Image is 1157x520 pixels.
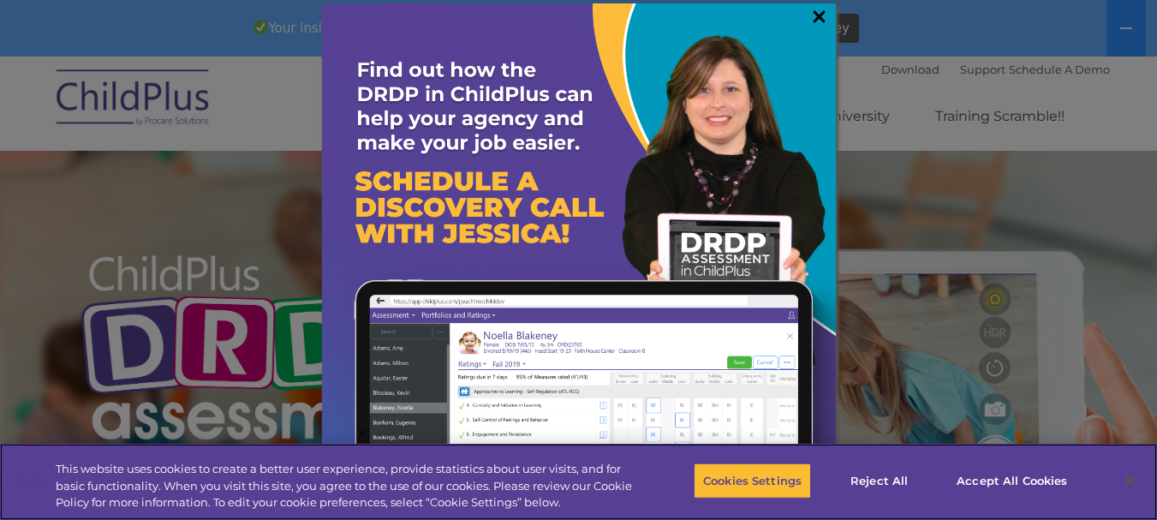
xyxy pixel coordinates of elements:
button: Reject All [826,463,933,499]
button: Accept All Cookies [947,463,1076,499]
a: × [809,8,829,25]
button: Close [1111,462,1148,499]
button: Cookies Settings [694,463,811,499]
div: This website uses cookies to create a better user experience, provide statistics about user visit... [56,461,636,511]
